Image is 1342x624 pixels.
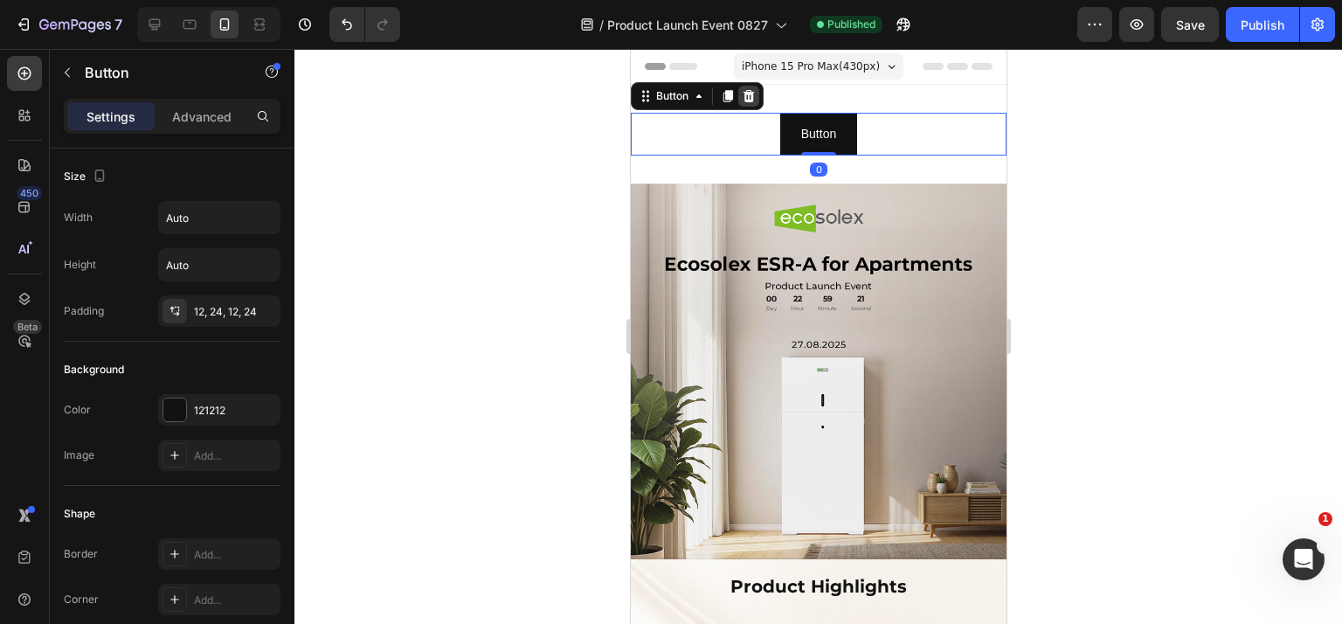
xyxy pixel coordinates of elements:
p: Advanced [172,107,232,126]
div: Width [64,210,93,225]
div: Background [64,362,124,378]
div: Size [64,165,110,189]
div: Add... [194,593,276,608]
div: Add... [194,547,276,563]
span: Save [1176,17,1205,32]
div: Add... [194,448,276,464]
input: Auto [159,202,280,233]
iframe: Design area [631,49,1006,624]
iframe: Intercom live chat [1283,538,1325,580]
div: 12, 24, 12, 24 [194,304,276,320]
span: Product Launch Event 0827 [607,16,768,34]
div: Beta [13,320,42,334]
button: Publish [1226,7,1299,42]
p: 7 [114,14,122,35]
div: Color [64,402,91,418]
button: Save [1161,7,1219,42]
p: Button [85,62,233,83]
p: Settings [86,107,135,126]
button: 7 [7,7,130,42]
div: Padding [64,303,104,319]
span: / [599,16,604,34]
div: Publish [1241,16,1284,34]
span: 1 [1318,512,1332,526]
div: Shape [64,506,95,522]
div: Corner [64,592,99,607]
div: Image [64,447,94,463]
span: Published [827,17,875,32]
div: Undo/Redo [329,7,400,42]
div: Border [64,546,98,562]
div: 121212 [194,403,276,419]
input: Auto [159,249,280,281]
div: Height [64,257,96,273]
div: 450 [17,186,42,200]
